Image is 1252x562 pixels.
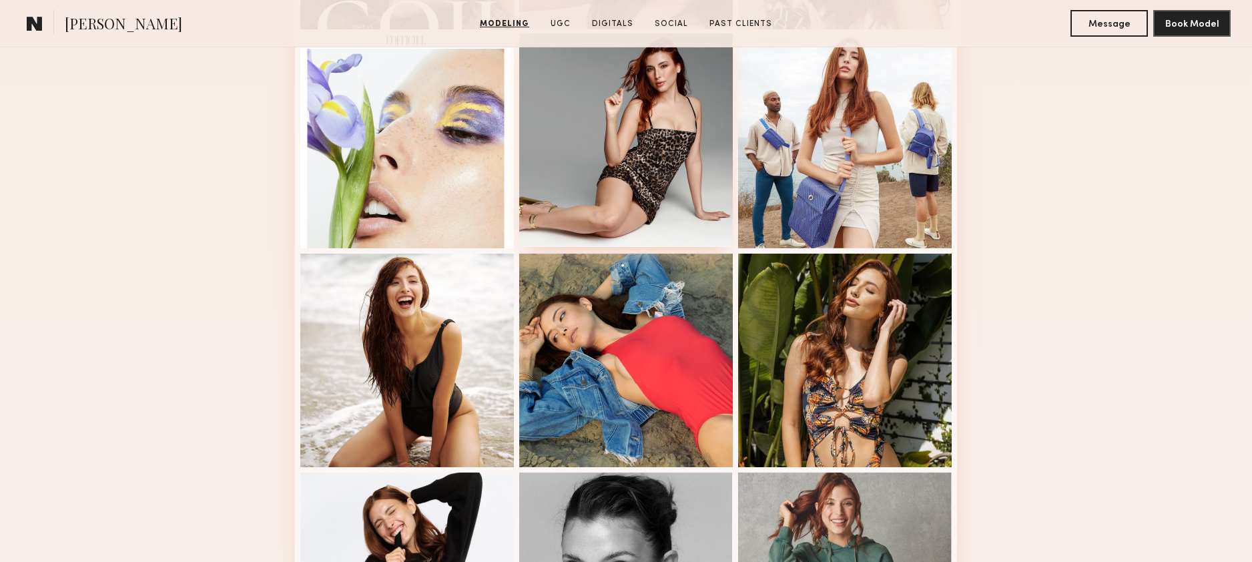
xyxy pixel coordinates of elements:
[1153,17,1231,29] a: Book Model
[587,18,639,30] a: Digitals
[1153,10,1231,37] button: Book Model
[704,18,777,30] a: Past Clients
[545,18,576,30] a: UGC
[649,18,693,30] a: Social
[65,13,182,37] span: [PERSON_NAME]
[1070,10,1148,37] button: Message
[475,18,535,30] a: Modeling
